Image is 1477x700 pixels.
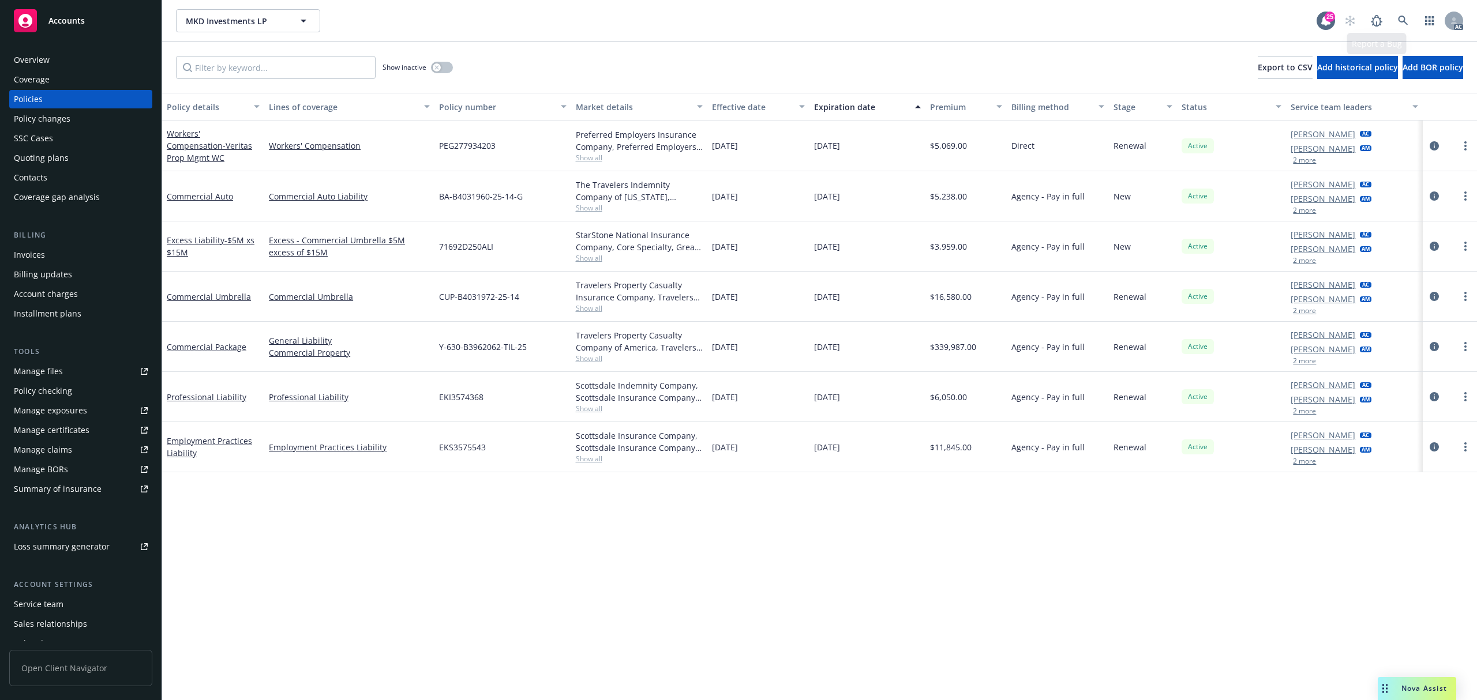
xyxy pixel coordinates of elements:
span: PEG277934203 [439,140,496,152]
button: Policy number [434,93,571,121]
span: Show all [576,353,703,363]
div: Coverage gap analysis [14,188,100,206]
a: SSC Cases [9,129,152,148]
a: Summary of insurance [9,480,152,498]
span: Manage exposures [9,401,152,420]
a: Policy changes [9,110,152,128]
a: circleInformation [1427,289,1441,303]
div: Contacts [14,168,47,187]
div: Policy changes [14,110,70,128]
a: Employment Practices Liability [269,441,430,453]
a: Workers' Compensation [167,128,252,163]
button: 2 more [1293,458,1316,465]
div: Premium [930,101,990,113]
a: more [1459,189,1472,203]
span: BA-B4031960-25-14-G [439,190,523,202]
a: Policies [9,90,152,108]
a: [PERSON_NAME] [1291,443,1355,456]
button: 2 more [1293,157,1316,164]
a: Sales relationships [9,615,152,633]
a: Excess Liability [167,235,254,258]
div: Service team [14,595,63,614]
a: circleInformation [1427,390,1441,404]
span: Direct [1011,140,1034,152]
span: Active [1186,392,1209,402]
a: Start snowing [1339,9,1362,32]
div: Policy details [167,101,247,113]
span: Active [1186,341,1209,352]
a: Professional Liability [167,392,246,402]
span: Renewal [1114,391,1146,403]
span: [DATE] [814,240,840,253]
button: Premium [925,93,1007,121]
div: Expiration date [814,101,908,113]
div: Policy checking [14,382,72,400]
a: Commercial Umbrella [269,291,430,303]
span: Renewal [1114,140,1146,152]
button: Lines of coverage [264,93,434,121]
a: [PERSON_NAME] [1291,279,1355,291]
span: $11,845.00 [930,441,972,453]
a: [PERSON_NAME] [1291,379,1355,391]
button: 2 more [1293,408,1316,415]
span: Agency - Pay in full [1011,291,1085,303]
span: [DATE] [712,240,738,253]
div: Coverage [14,70,50,89]
a: Billing updates [9,265,152,284]
div: Preferred Employers Insurance Company, Preferred Employers Insurance [576,129,703,153]
button: Service team leaders [1286,93,1422,121]
a: Accounts [9,5,152,37]
a: more [1459,340,1472,353]
button: Nova Assist [1378,677,1456,700]
span: Open Client Navigator [9,650,152,686]
span: [DATE] [712,291,738,303]
div: Scottsdale Indemnity Company, Scottsdale Insurance Company (Nationwide), [GEOGRAPHIC_DATA] [576,379,703,404]
button: Status [1177,93,1286,121]
div: Billing [9,229,152,241]
div: Manage certificates [14,421,89,439]
span: $3,959.00 [930,240,967,253]
div: Manage BORs [14,460,68,479]
span: Show all [576,404,703,413]
div: Billing updates [14,265,72,284]
a: [PERSON_NAME] [1291,329,1355,341]
button: Policy details [162,93,264,121]
span: 71692D250ALI [439,240,493,253]
div: Account charges [14,285,78,303]
a: Workers' Compensation [269,140,430,152]
a: Report a Bug [1365,9,1388,32]
a: circleInformation [1427,239,1441,253]
div: Travelers Property Casualty Company of America, Travelers Insurance [576,329,703,353]
span: Show all [576,203,703,213]
span: Renewal [1114,441,1146,453]
span: Add historical policy [1317,62,1398,73]
div: SSC Cases [14,129,53,148]
a: Commercial Umbrella [167,291,251,302]
a: Service team [9,595,152,614]
button: Expiration date [809,93,925,121]
a: Account charges [9,285,152,303]
a: [PERSON_NAME] [1291,178,1355,190]
span: [DATE] [712,190,738,202]
div: Service team leaders [1291,101,1405,113]
span: New [1114,190,1131,202]
div: Quoting plans [14,149,69,167]
a: Employment Practices Liability [167,435,252,458]
a: General Liability [269,334,430,347]
span: Active [1186,191,1209,201]
a: Commercial Package [167,341,246,352]
button: Export to CSV [1258,56,1313,79]
button: 2 more [1293,307,1316,314]
span: [DATE] [712,140,738,152]
a: more [1459,390,1472,404]
span: [DATE] [814,291,840,303]
span: $6,050.00 [930,391,967,403]
div: Policies [14,90,43,108]
span: $5,069.00 [930,140,967,152]
div: Lines of coverage [269,101,417,113]
button: Billing method [1007,93,1109,121]
span: Agency - Pay in full [1011,240,1085,253]
a: circleInformation [1427,440,1441,454]
a: [PERSON_NAME] [1291,293,1355,305]
span: [DATE] [814,190,840,202]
